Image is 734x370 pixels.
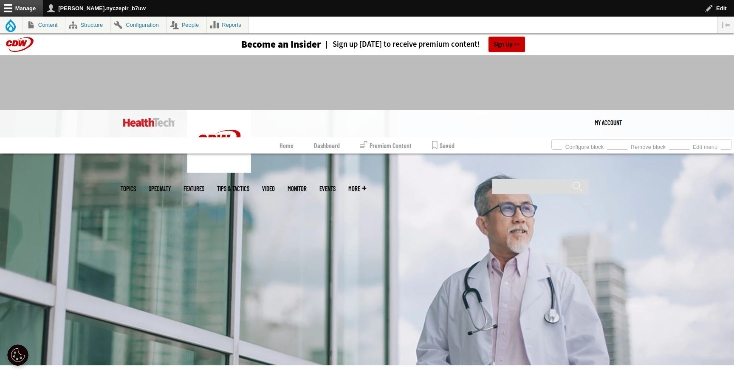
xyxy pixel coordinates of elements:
span: Topics [121,185,136,192]
a: Tips & Tactics [217,185,249,192]
a: People [167,17,206,33]
a: Content [23,17,65,33]
span: More [348,185,366,192]
a: Features [183,185,204,192]
a: Saved [432,137,455,154]
a: CDW [187,166,251,175]
button: Vertical orientation [717,17,734,33]
a: Become an Insider [209,40,321,49]
a: Sign up [DATE] to receive premium content! [321,40,480,48]
iframe: advertisement [212,63,522,102]
a: Configure block [562,141,607,151]
a: Premium Content [360,137,412,154]
a: Events [319,185,336,192]
button: Open Preferences [7,344,28,366]
div: Cookie Settings [7,344,28,366]
img: Home [187,110,251,173]
h3: Become an Insider [241,40,321,49]
a: MonITor [288,185,307,192]
a: Remove block [627,141,669,151]
a: Dashboard [314,137,340,154]
a: Reports [207,17,249,33]
a: My Account [595,110,622,135]
a: Configuration [111,17,166,33]
a: Video [262,185,275,192]
div: User menu [595,110,622,135]
a: Sign Up [488,37,525,52]
span: Specialty [149,185,171,192]
img: Home [123,118,175,127]
a: Edit menu [689,141,721,151]
a: Structure [65,17,110,33]
a: Home [279,137,294,154]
